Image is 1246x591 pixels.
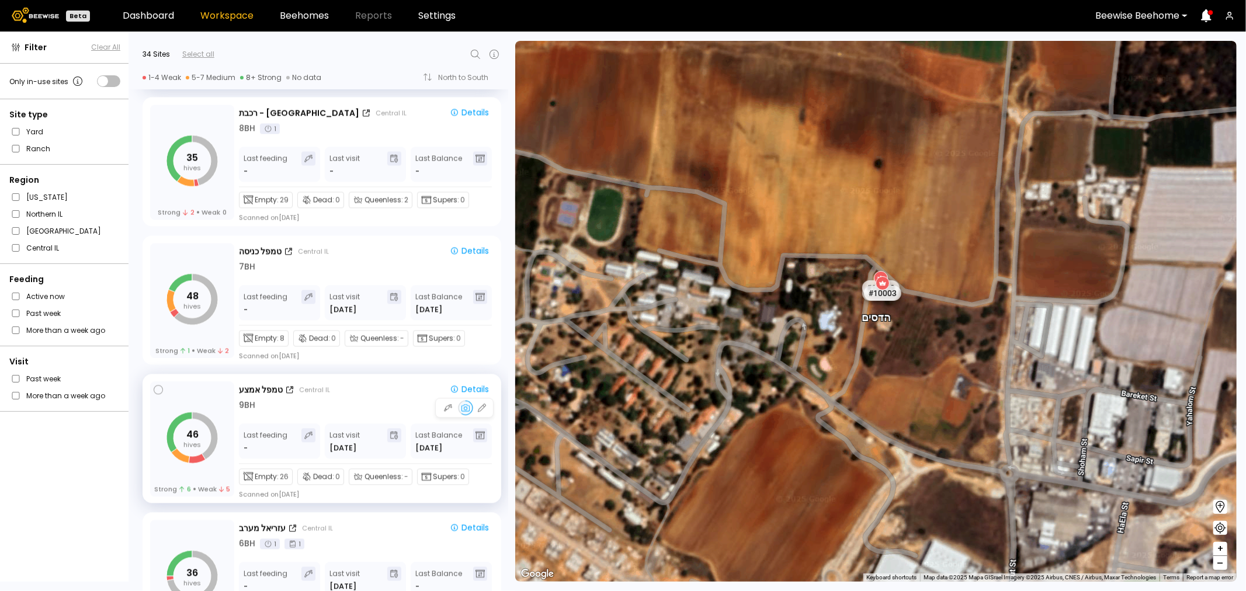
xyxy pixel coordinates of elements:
[924,574,1156,580] span: Map data ©2025 Mapa GISrael Imagery ©2025 Airbus, CNES / Airbus, Maxar Technologies
[345,330,408,346] div: Queenless:
[376,108,407,117] div: Central IL
[26,208,63,220] label: Northern IL
[183,163,201,172] tspan: hives
[239,122,255,134] div: 8 BH
[418,11,456,20] a: Settings
[143,73,181,82] div: 1-4 Weak
[143,49,170,60] div: 34 Sites
[1213,556,1227,570] button: –
[329,428,360,454] div: Last visit
[400,333,404,343] span: -
[239,330,289,346] div: Empty:
[239,351,299,360] div: Scanned on [DATE]
[286,73,321,82] div: No data
[866,573,917,582] button: Keyboard shortcuts
[186,151,198,164] tspan: 35
[26,225,101,237] label: [GEOGRAPHIC_DATA]
[404,194,408,205] span: 2
[239,260,255,273] div: 7 BH
[183,578,201,587] tspan: hives
[413,330,465,346] div: Supers:
[9,356,120,368] div: Visit
[26,126,43,138] label: Yard
[331,333,336,343] span: 0
[299,385,330,394] div: Central IL
[12,8,59,23] img: Beewise logo
[417,468,469,485] div: Supers:
[260,123,280,134] div: 1
[297,192,344,208] div: Dead:
[862,280,899,295] div: # 10139
[284,538,304,549] div: 1
[280,11,329,20] a: Beehomes
[9,273,120,286] div: Feeding
[404,471,408,482] span: -
[460,194,465,205] span: 0
[244,304,249,315] div: -
[518,566,557,582] a: Open this area in Google Maps (opens a new window)
[183,208,194,216] span: 2
[335,194,340,205] span: 0
[239,468,293,485] div: Empty:
[181,346,190,354] span: 1
[179,485,190,493] span: 6
[445,383,494,397] button: Details
[158,208,226,216] div: Strong Weak
[460,471,465,482] span: 0
[239,192,293,208] div: Empty:
[335,471,340,482] span: 0
[26,373,61,385] label: Past week
[186,566,198,579] tspan: 36
[450,522,489,533] div: Details
[450,384,489,394] div: Details
[280,194,289,205] span: 29
[244,290,287,315] div: Last feeding
[9,109,120,121] div: Site type
[25,41,47,54] span: Filter
[186,289,199,303] tspan: 48
[26,324,105,336] label: More than a week ago
[445,244,494,258] button: Details
[218,346,229,354] span: 2
[244,442,249,454] div: -
[240,73,282,82] div: 8+ Strong
[349,468,412,485] div: Queenless:
[239,489,299,499] div: Scanned on [DATE]
[26,307,61,319] label: Past week
[239,399,255,411] div: 9 BH
[329,151,360,177] div: Last visit
[1163,574,1179,580] a: Terms (opens in new tab)
[1213,542,1227,556] button: +
[862,299,891,324] div: הדסים
[1186,574,1233,580] a: Report a map error
[183,301,201,311] tspan: hives
[223,208,227,216] span: 0
[244,165,249,177] div: -
[186,427,199,441] tspan: 46
[450,245,489,256] div: Details
[450,107,489,117] div: Details
[864,286,901,301] div: # 10003
[415,151,462,177] div: Last Balance
[183,440,201,449] tspan: hives
[293,330,340,346] div: Dead:
[329,165,334,177] div: -
[329,442,356,454] div: [DATE]
[329,304,356,315] div: [DATE]
[415,304,442,315] span: [DATE]
[415,290,462,315] div: Last Balance
[26,290,65,303] label: Active now
[9,174,120,186] div: Region
[66,11,90,22] div: Beta
[349,192,412,208] div: Queenless:
[91,42,120,53] button: Clear All
[200,11,254,20] a: Workspace
[297,468,344,485] div: Dead:
[219,485,230,493] span: 5
[239,522,286,534] div: עזריאל מערב
[239,384,283,396] div: טמפל אמצע
[9,74,85,88] div: Only in-use sites
[239,213,299,222] div: Scanned on [DATE]
[244,428,287,454] div: Last feeding
[445,521,494,535] button: Details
